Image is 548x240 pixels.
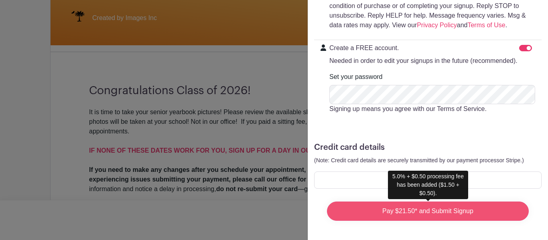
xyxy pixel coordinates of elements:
[388,171,468,199] div: 5.0% + $0.50 processing fee has been added ($1.50 + $0.50).
[467,22,505,28] a: Terms of Use
[329,56,518,66] p: Needed in order to edit your signups in the future (recommended).
[319,176,536,184] iframe: Secure card payment input frame
[329,104,535,114] p: Signing up means you agree with our Terms of Service.
[417,22,457,28] a: Privacy Policy
[327,202,529,221] input: Pay $21.50* and Submit Signup
[329,43,518,53] p: Create a FREE account.
[314,157,524,163] small: (Note: Credit card details are securely transmitted by our payment processor Stripe.)
[314,143,542,152] h5: Credit card details
[329,72,383,82] label: Set your password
